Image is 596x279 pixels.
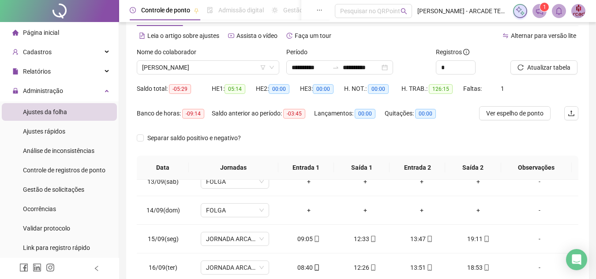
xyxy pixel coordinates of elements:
span: reload [517,64,524,71]
div: HE 2: [256,84,300,94]
span: -05:29 [169,84,191,94]
div: HE 3: [300,84,344,94]
span: Assista o vídeo [236,32,277,39]
span: 13/09(sáb) [147,178,179,185]
span: Ajustes rápidos [23,128,65,135]
span: 00:00 [355,109,375,119]
label: Período [286,47,313,57]
span: 00:00 [415,109,436,119]
span: lock [12,88,19,94]
span: search [401,8,407,15]
div: 19:11 [457,234,499,244]
span: mobile [313,236,320,242]
div: Banco de horas: [137,108,212,119]
span: home [12,30,19,36]
span: clock-circle [130,7,136,13]
span: file [12,68,19,74]
span: Faça um tour [295,32,331,39]
span: Administração [23,87,63,94]
span: mobile [483,236,490,242]
th: Saída 2 [445,156,501,180]
div: + [288,177,330,186]
span: bell [555,7,563,15]
div: - [514,177,566,186]
span: swap [502,33,509,39]
div: HE 1: [212,84,256,94]
div: - [514,205,566,215]
span: left [94,265,100,272]
span: linkedin [33,263,41,272]
div: + [288,205,330,215]
th: Entrada 2 [390,156,445,180]
span: 14/09(dom) [146,207,180,214]
span: Observações [508,163,565,172]
div: 09:05 [288,234,330,244]
span: Atualizar tabela [527,63,570,72]
div: + [401,205,443,215]
span: file-done [207,7,213,13]
span: Gestão de férias [283,7,328,14]
span: Separar saldo positivo e negativo? [144,133,244,143]
span: 05:14 [225,84,245,94]
div: 12:33 [344,234,386,244]
div: + [344,177,386,186]
span: [PERSON_NAME] - ARCADE TECNOLOGIA PROJETOS E ENGENHARIA LTDA [417,6,508,16]
span: Ocorrências [23,205,56,212]
label: Nome do colaborador [137,47,202,57]
div: 18:53 [457,263,499,272]
span: info-circle [463,49,469,55]
span: notification [536,7,544,15]
div: + [457,177,499,186]
span: facebook [19,263,28,272]
span: Alternar para versão lite [511,32,576,39]
span: sun [272,7,278,13]
span: history [286,33,292,39]
span: 00:00 [313,84,334,94]
img: sparkle-icon.fc2bf0ac1784a2077858766a79e2daf3.svg [515,6,525,16]
span: FOLGA [206,204,264,217]
span: Admissão digital [218,7,264,14]
span: Cadastros [23,48,52,56]
div: - [514,234,566,244]
div: 08:40 [288,263,330,272]
span: file-text [139,33,145,39]
span: pushpin [194,8,199,13]
span: mobile [313,264,320,271]
span: Validar protocolo [23,225,70,232]
span: Análise de inconsistências [23,147,94,154]
div: + [457,205,499,215]
div: Quitações: [385,108,446,119]
span: Ver espelho de ponto [486,108,544,118]
span: filter [260,65,266,70]
span: Link para registro rápido [23,244,90,251]
span: 1 [543,4,546,10]
button: Ver espelho de ponto [479,106,551,120]
span: Ajustes da folha [23,108,67,115]
button: Atualizar tabela [510,60,577,74]
th: Entrada 1 [278,156,334,180]
span: Leia o artigo sobre ajustes [147,32,219,39]
span: down [269,65,274,70]
span: JORNADA ARCADE [206,232,264,246]
span: swap-right [332,64,339,71]
span: JOSE LUIZ MIRANDA PINHEIRO [142,61,274,74]
div: + [344,205,386,215]
span: 15/09(seg) [148,235,179,242]
div: Open Intercom Messenger [566,249,587,270]
span: mobile [369,264,376,271]
div: - [514,263,566,272]
span: -09:14 [182,109,204,119]
span: to [332,64,339,71]
span: Controle de ponto [141,7,190,14]
span: 1 [501,85,504,92]
th: Jornadas [189,156,278,180]
div: H. NOT.: [344,84,401,94]
span: Registros [436,47,469,57]
span: mobile [426,236,433,242]
span: mobile [426,264,433,271]
span: Página inicial [23,29,59,36]
div: + [401,177,443,186]
span: upload [568,110,575,117]
div: H. TRAB.: [401,84,463,94]
div: Saldo anterior ao período: [212,108,314,119]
